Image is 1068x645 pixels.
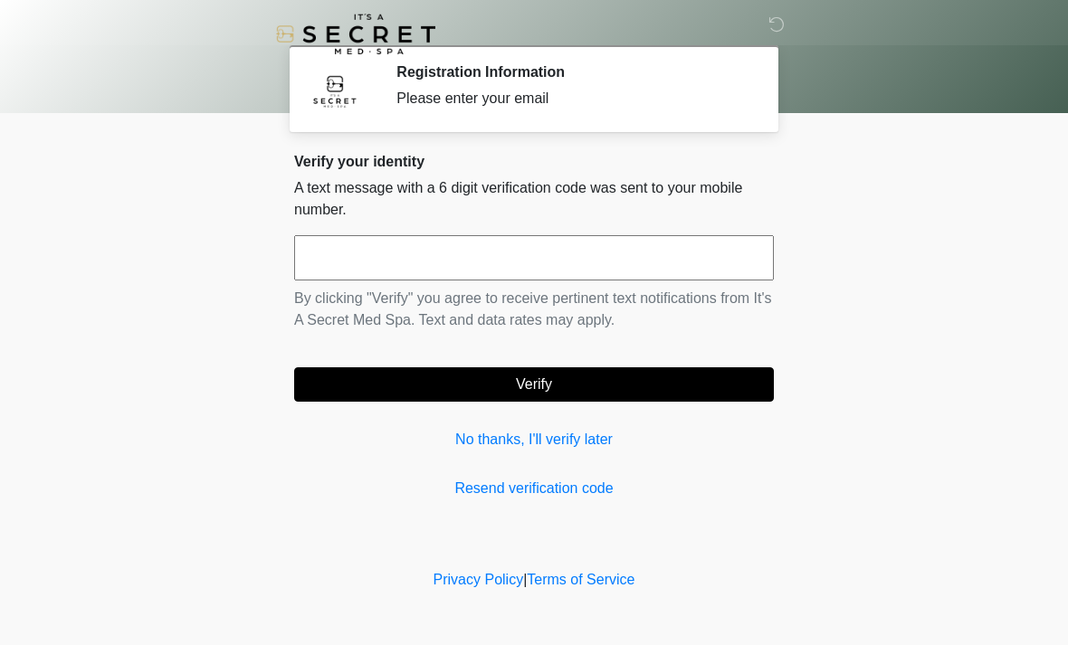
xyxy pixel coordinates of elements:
[294,367,774,402] button: Verify
[294,429,774,451] a: No thanks, I'll verify later
[396,88,747,109] div: Please enter your email
[294,478,774,499] a: Resend verification code
[294,153,774,170] h2: Verify your identity
[434,572,524,587] a: Privacy Policy
[294,177,774,221] p: A text message with a 6 digit verification code was sent to your mobile number.
[523,572,527,587] a: |
[396,63,747,81] h2: Registration Information
[276,14,435,54] img: It's A Secret Med Spa Logo
[527,572,634,587] a: Terms of Service
[308,63,362,118] img: Agent Avatar
[294,288,774,331] p: By clicking "Verify" you agree to receive pertinent text notifications from It's A Secret Med Spa...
